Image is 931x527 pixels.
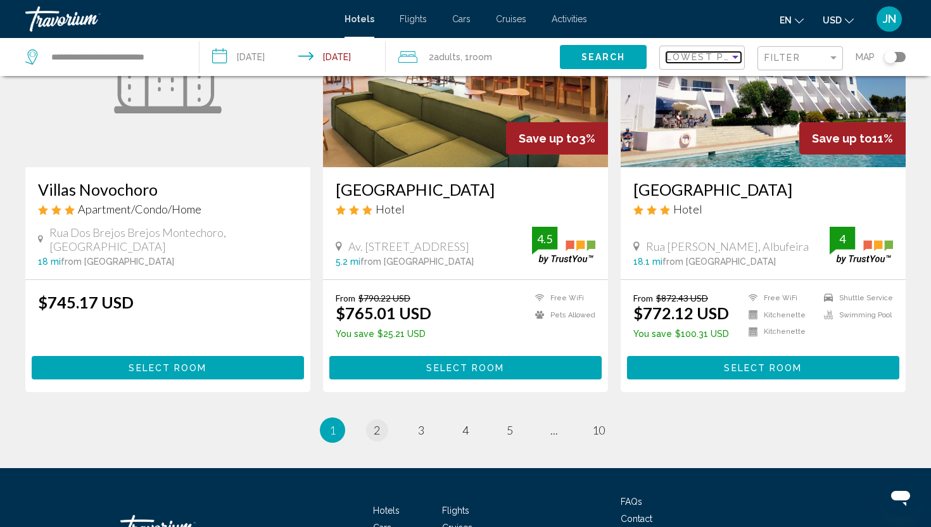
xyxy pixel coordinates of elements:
span: Save up to [519,132,579,145]
span: Rua [PERSON_NAME], Albufeira [646,239,809,253]
button: Travelers: 2 adults, 0 children [386,38,560,76]
a: Contact [621,514,652,524]
span: Lowest Price [666,52,748,62]
span: en [780,15,792,25]
span: from [GEOGRAPHIC_DATA] [61,257,174,267]
div: 11% [799,122,906,155]
button: Select Room [329,356,602,379]
span: 10 [592,423,605,437]
span: Save up to [812,132,872,145]
span: You save [633,329,672,339]
img: trustyou-badge.svg [532,227,595,264]
span: JN [883,13,896,25]
div: 3 star Hotel [336,202,595,216]
a: [GEOGRAPHIC_DATA] [633,180,893,199]
span: 18.1 mi [633,257,662,267]
button: Check-in date: Aug 14, 2025 Check-out date: Aug 17, 2025 [199,38,386,76]
ul: Pagination [25,417,906,443]
button: Select Room [32,356,304,379]
a: Villas Novochoro [38,180,298,199]
button: User Menu [873,6,906,32]
span: Search [581,53,626,63]
span: Adults [434,52,460,62]
span: Select Room [129,363,206,373]
p: $25.21 USD [336,329,431,339]
span: Room [469,52,492,62]
span: ... [550,423,558,437]
span: 18 mi [38,257,61,267]
span: Hotel [376,202,405,216]
span: You save [336,329,374,339]
span: Select Room [426,363,504,373]
a: Cruises [496,14,526,24]
a: Cars [452,14,471,24]
span: Apartment/Condo/Home [78,202,201,216]
span: Hotel [673,202,702,216]
span: , 1 [460,48,492,66]
span: 2 [374,423,380,437]
span: 3 [418,423,424,437]
span: 1 [329,423,336,437]
iframe: Button to launch messaging window [880,476,921,517]
li: Kitchenette [742,326,818,337]
mat-select: Sort by [666,53,741,63]
span: Filter [764,53,801,63]
button: Change language [780,11,804,29]
li: Free WiFi [529,293,595,303]
div: 3 star Hotel [633,202,893,216]
a: Select Room [627,359,899,373]
div: 4.5 [532,231,557,246]
span: Map [856,48,875,66]
span: USD [823,15,842,25]
a: Hotels [345,14,374,24]
span: from [GEOGRAPHIC_DATA] [360,257,474,267]
span: 5.2 mi [336,257,360,267]
a: Travorium [25,6,332,32]
span: Select Room [724,363,802,373]
button: Toggle map [875,51,906,63]
span: From [336,293,355,303]
a: Flights [442,505,469,516]
a: Select Room [32,359,304,373]
span: Av. [STREET_ADDRESS] [348,239,469,253]
div: 3 star Apartment [38,202,298,216]
button: Select Room [627,356,899,379]
img: trustyou-badge.svg [830,227,893,264]
button: Filter [757,46,843,72]
div: 3% [506,122,608,155]
li: Swimming Pool [818,310,893,321]
del: $872.43 USD [656,293,708,303]
a: Flights [400,14,427,24]
li: Free WiFi [742,293,818,303]
ins: $745.17 USD [38,293,134,312]
ins: $765.01 USD [336,303,431,322]
span: 2 [429,48,460,66]
a: FAQs [621,497,642,507]
a: Hotels [373,505,400,516]
li: Kitchenette [742,310,818,321]
a: Activities [552,14,587,24]
div: 4 [830,231,855,246]
span: 5 [507,423,513,437]
span: From [633,293,653,303]
li: Shuttle Service [818,293,893,303]
button: Search [560,45,647,68]
li: Pets Allowed [529,310,595,321]
p: $100.31 USD [633,329,729,339]
a: [GEOGRAPHIC_DATA] [336,180,595,199]
span: 4 [462,423,469,437]
del: $790.22 USD [358,293,410,303]
a: Select Room [329,359,602,373]
span: from [GEOGRAPHIC_DATA] [662,257,776,267]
